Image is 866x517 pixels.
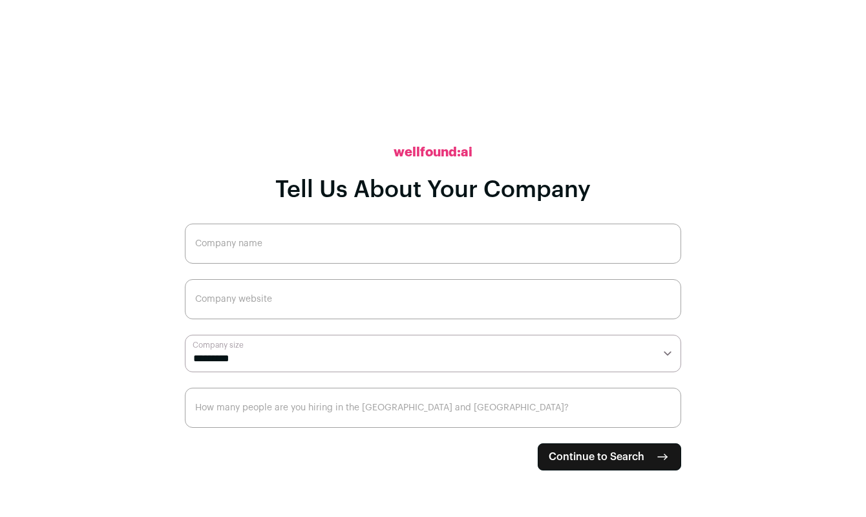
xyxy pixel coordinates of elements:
h1: Tell Us About Your Company [275,177,591,203]
input: How many people are you hiring in the US and Canada? [185,388,681,428]
span: Continue to Search [549,449,644,465]
input: Company name [185,224,681,264]
button: Continue to Search [538,443,681,470]
input: Company website [185,279,681,319]
h2: wellfound:ai [394,143,472,162]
